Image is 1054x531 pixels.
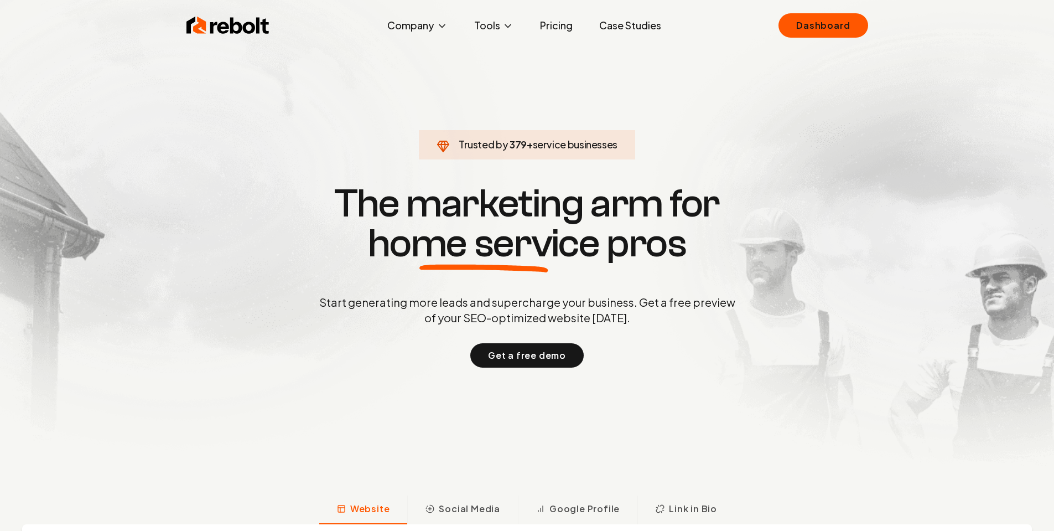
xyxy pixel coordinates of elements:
[533,138,618,151] span: service businesses
[262,184,793,264] h1: The marketing arm for pros
[518,496,637,524] button: Google Profile
[186,14,269,37] img: Rebolt Logo
[465,14,522,37] button: Tools
[527,138,533,151] span: +
[459,138,508,151] span: Trusted by
[407,496,518,524] button: Social Media
[531,14,581,37] a: Pricing
[378,14,456,37] button: Company
[470,343,584,368] button: Get a free demo
[317,295,738,326] p: Start generating more leads and supercharge your business. Get a free preview of your SEO-optimiz...
[368,224,600,264] span: home service
[549,502,620,515] span: Google Profile
[350,502,390,515] span: Website
[590,14,670,37] a: Case Studies
[510,137,527,152] span: 379
[669,502,717,515] span: Link in Bio
[319,496,408,524] button: Website
[778,13,868,38] a: Dashboard
[637,496,735,524] button: Link in Bio
[439,502,500,515] span: Social Media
